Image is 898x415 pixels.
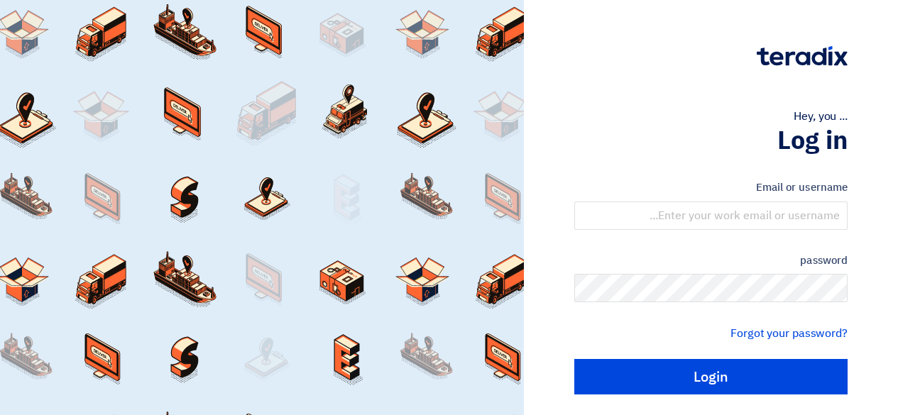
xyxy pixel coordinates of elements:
[574,201,848,230] input: Enter your work email or username...
[757,46,848,66] img: Teradix logo
[756,179,848,195] font: Email or username
[730,325,848,342] a: Forgot your password?
[794,108,848,125] font: Hey, you ...
[777,121,848,160] font: Log in
[800,253,848,268] font: password
[574,359,848,394] input: Login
